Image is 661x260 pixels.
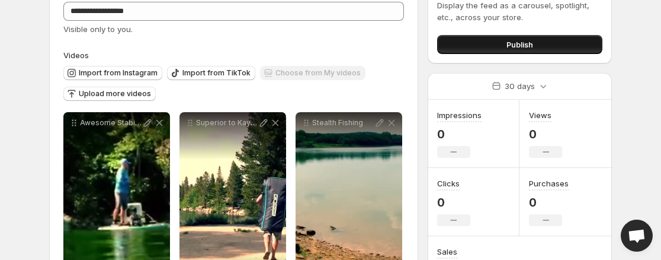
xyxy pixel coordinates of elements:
p: 0 [529,127,562,141]
button: Publish [437,35,602,54]
h3: Views [529,109,551,121]
p: 0 [437,127,482,141]
h3: Impressions [437,109,482,121]
h3: Purchases [529,177,569,189]
h3: Sales [437,246,457,258]
button: Import from TikTok [167,66,255,80]
span: Publish [506,39,533,50]
span: Visible only to you. [63,24,133,34]
p: 0 [529,195,569,210]
p: Stealth Fishing [312,118,374,128]
span: Upload more videos [79,89,151,99]
button: Upload more videos [63,87,156,101]
span: Import from Instagram [79,68,158,78]
p: 30 days [505,80,535,92]
h3: Clicks [437,177,460,189]
a: Open chat [621,220,653,252]
button: Import from Instagram [63,66,162,80]
p: 0 [437,195,470,210]
span: Videos [63,50,89,60]
p: Awesome Stability [80,118,142,128]
span: Import from TikTok [182,68,251,78]
p: Superior to Kayak [196,118,258,128]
